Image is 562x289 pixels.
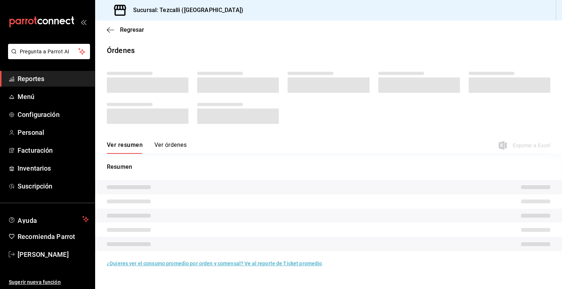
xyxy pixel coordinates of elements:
[107,261,322,266] a: ¿Quieres ver el consumo promedio por orden y comensal? Ve al reporte de Ticket promedio
[107,141,187,154] div: navigation tabs
[127,6,243,15] h3: Sucursal: Tezcalli ([GEOGRAPHIC_DATA])
[9,278,89,286] span: Sugerir nueva función
[107,141,143,154] button: Ver resumen
[18,145,89,155] span: Facturación
[154,141,187,154] button: Ver órdenes
[120,26,144,33] span: Regresar
[107,163,550,171] p: Resumen
[18,74,89,84] span: Reportes
[18,163,89,173] span: Inventarios
[20,48,79,56] span: Pregunta a Parrot AI
[107,26,144,33] button: Regresar
[18,250,89,259] span: [PERSON_NAME]
[18,110,89,119] span: Configuración
[107,45,135,56] div: Órdenes
[5,53,90,61] a: Pregunta a Parrot AI
[18,92,89,102] span: Menú
[18,128,89,137] span: Personal
[18,232,89,242] span: Recomienda Parrot
[80,19,86,25] button: open_drawer_menu
[18,215,79,224] span: Ayuda
[18,181,89,191] span: Suscripción
[8,44,90,59] button: Pregunta a Parrot AI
